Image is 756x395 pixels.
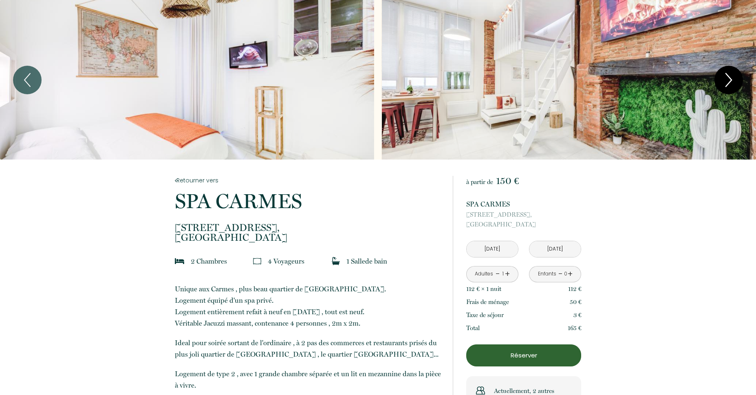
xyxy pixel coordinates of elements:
span: [STREET_ADDRESS], [175,223,442,233]
p: Logement de type 2 , avec 1 grande chambre séparée et un lit en mezannine dans la pièce à vivre. [175,368,442,391]
div: Enfants [538,270,556,278]
div: Adultes [475,270,493,278]
input: Départ [529,241,581,257]
button: Réserver [466,344,581,366]
p: Taxe de séjour [466,310,504,320]
p: 1 Salle de bain [346,255,387,267]
p: 112 € × 1 nuit [466,284,501,294]
span: s [224,257,227,265]
p: Frais de ménage [466,297,509,307]
button: Previous [13,66,42,94]
p: SPA CARMES [466,198,581,210]
p: Ideal pour soirée sortant de l'ordinaire , à 2 pas des commerces et restaurants prisés du plus jo... [175,337,442,360]
a: + [505,268,510,280]
p: Réserver [469,351,578,360]
div: 1 [501,270,505,278]
div: 0 [564,270,568,278]
span: [STREET_ADDRESS], [466,210,581,220]
input: Arrivée [467,241,518,257]
p: 50 € [570,297,582,307]
p: Total [466,323,480,333]
p: [GEOGRAPHIC_DATA] [175,223,442,242]
p: SPA CARMES [175,191,442,211]
button: Next [714,66,743,94]
span: à partir de [466,178,493,186]
p: [GEOGRAPHIC_DATA] [466,210,581,229]
p: 165 € [568,323,582,333]
a: - [496,268,500,280]
span: 150 € [496,175,519,186]
p: Unique aux Carmes , plus beau quartier de [GEOGRAPHIC_DATA]. Logement équipé d'un spa privé. Loge... [175,283,442,329]
p: 2 Chambre [191,255,227,267]
span: s [302,257,304,265]
p: 3 € [573,310,582,320]
a: - [558,268,563,280]
p: 112 € [568,284,582,294]
img: users [476,386,485,395]
a: Retourner vers [175,176,442,185]
p: 4 Voyageur [268,255,304,267]
img: guests [253,257,261,265]
a: + [568,268,573,280]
